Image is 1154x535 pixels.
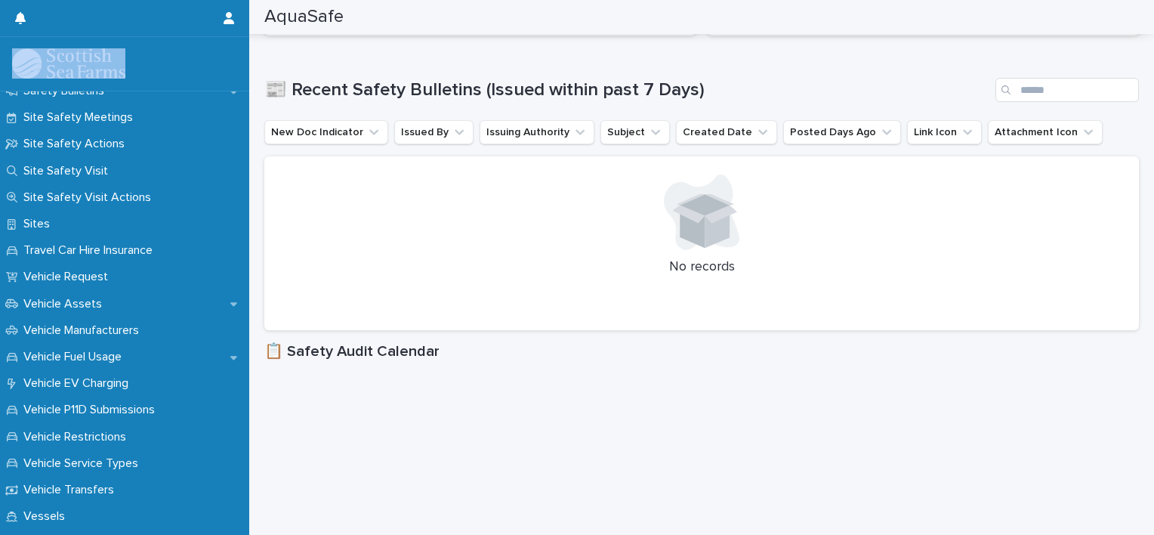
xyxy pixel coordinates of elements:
[17,84,116,98] p: Safety Bulletins
[282,259,1121,276] p: No records
[17,509,77,524] p: Vessels
[480,120,594,144] button: Issuing Authority
[17,243,165,258] p: Travel Car Hire Insurance
[676,120,777,144] button: Created Date
[907,120,982,144] button: Link Icon
[17,164,120,178] p: Site Safety Visit
[17,350,134,364] p: Vehicle Fuel Usage
[783,120,901,144] button: Posted Days Ago
[17,110,145,125] p: Site Safety Meetings
[600,120,670,144] button: Subject
[17,483,126,497] p: Vehicle Transfers
[17,456,150,471] p: Vehicle Service Types
[17,376,140,391] p: Vehicle EV Charging
[17,403,167,417] p: Vehicle P11D Submissions
[17,430,138,444] p: Vehicle Restrictions
[17,270,120,284] p: Vehicle Request
[17,217,62,231] p: Sites
[17,190,163,205] p: Site Safety Visit Actions
[264,342,1139,360] h1: 📋 Safety Audit Calendar
[995,78,1139,102] input: Search
[17,297,114,311] p: Vehicle Assets
[17,137,137,151] p: Site Safety Actions
[264,6,344,28] h2: AquaSafe
[264,120,388,144] button: New Doc Indicator
[264,79,989,101] h1: 📰 Recent Safety Bulletins (Issued within past 7 Days)
[394,120,474,144] button: Issued By
[988,120,1103,144] button: Attachment Icon
[17,323,151,338] p: Vehicle Manufacturers
[12,48,125,79] img: bPIBxiqnSb2ggTQWdOVV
